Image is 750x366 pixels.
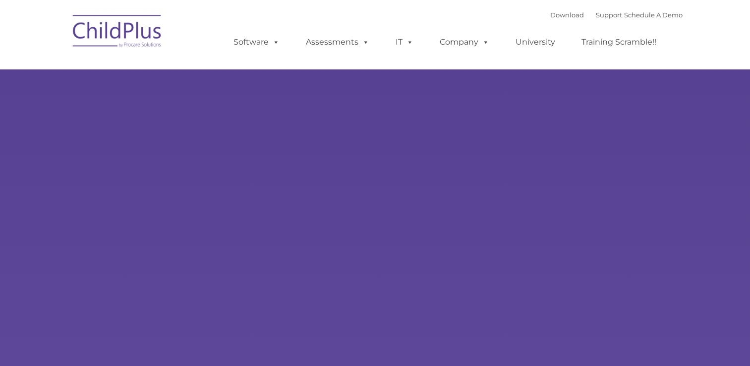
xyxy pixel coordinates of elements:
a: Schedule A Demo [624,11,683,19]
a: IT [386,32,423,52]
a: Download [550,11,584,19]
a: Training Scramble!! [572,32,666,52]
a: University [506,32,565,52]
a: Company [430,32,499,52]
a: Support [596,11,622,19]
img: ChildPlus by Procare Solutions [68,8,167,58]
font: | [550,11,683,19]
a: Software [224,32,289,52]
a: Assessments [296,32,379,52]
